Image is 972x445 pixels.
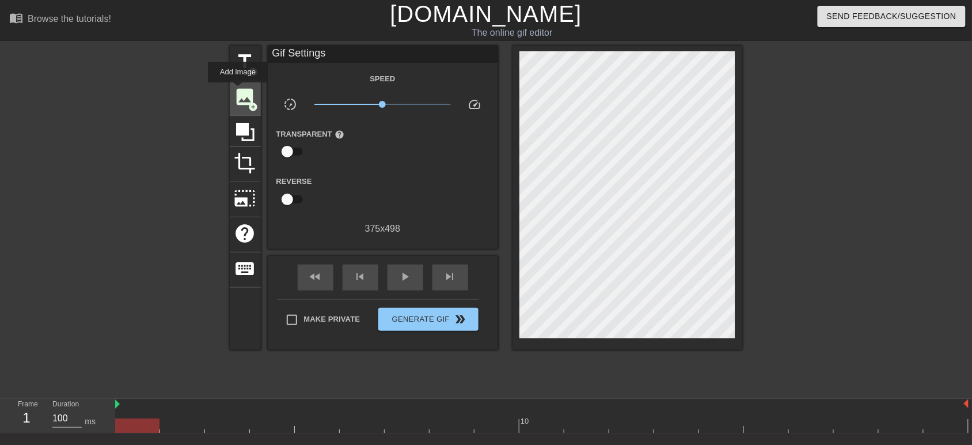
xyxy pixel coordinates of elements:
[9,11,23,25] span: menu_book
[276,176,312,187] label: Reverse
[304,314,360,325] span: Make Private
[378,308,478,331] button: Generate Gif
[9,11,111,29] a: Browse the tutorials!
[234,258,256,280] span: keyboard
[18,408,35,428] div: 1
[9,399,44,432] div: Frame
[268,222,498,236] div: 375 x 498
[521,416,531,427] div: 10
[453,312,467,326] span: double_arrow
[383,312,473,326] span: Generate Gif
[249,67,259,77] span: add_circle
[468,97,482,111] span: speed
[249,102,259,112] span: add_circle
[234,152,256,174] span: crop
[234,51,256,73] span: title
[398,270,412,284] span: play_arrow
[268,46,498,63] div: Gif Settings
[234,223,256,244] span: help
[964,399,969,408] img: bound-end.png
[370,73,395,85] label: Speed
[234,187,256,209] span: photo_size_select_large
[443,270,457,284] span: skip_next
[283,97,297,111] span: slow_motion_video
[354,270,367,284] span: skip_previous
[818,6,966,27] button: Send Feedback/Suggestion
[309,270,322,284] span: fast_rewind
[276,129,344,140] label: Transparent
[390,1,582,27] a: [DOMAIN_NAME]
[330,26,695,40] div: The online gif editor
[335,130,344,139] span: help
[52,401,79,408] label: Duration
[827,9,956,24] span: Send Feedback/Suggestion
[234,86,256,108] span: image
[28,14,111,24] div: Browse the tutorials!
[85,416,96,428] div: ms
